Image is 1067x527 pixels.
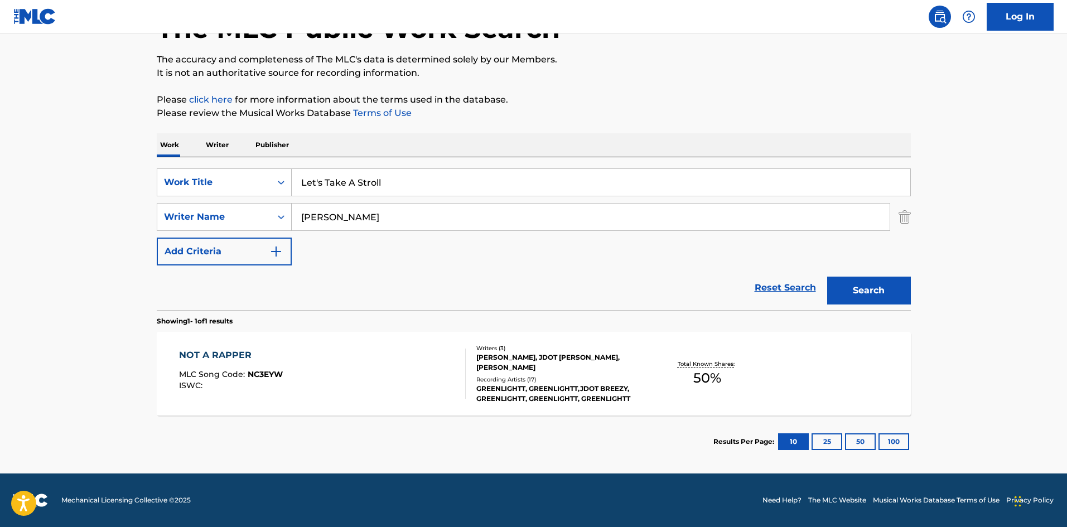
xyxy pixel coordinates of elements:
[476,352,645,373] div: [PERSON_NAME], JDOT [PERSON_NAME], [PERSON_NAME]
[157,107,911,120] p: Please review the Musical Works Database
[899,203,911,231] img: Delete Criterion
[827,277,911,304] button: Search
[713,437,777,447] p: Results Per Page:
[13,494,48,507] img: logo
[812,433,842,450] button: 25
[252,133,292,157] p: Publisher
[933,10,947,23] img: search
[962,10,976,23] img: help
[157,168,911,310] form: Search Form
[179,349,283,362] div: NOT A RAPPER
[157,238,292,265] button: Add Criteria
[164,210,264,224] div: Writer Name
[248,369,283,379] span: NC3EYW
[476,384,645,404] div: GREENLIGHTT, GREENLIGHTT,JDOT BREEZY, GREENLIGHTT, GREENLIGHTT, GREENLIGHTT
[157,316,233,326] p: Showing 1 - 1 of 1 results
[778,433,809,450] button: 10
[179,369,248,379] span: MLC Song Code :
[749,275,822,300] a: Reset Search
[678,360,737,368] p: Total Known Shares:
[845,433,876,450] button: 50
[1006,495,1054,505] a: Privacy Policy
[987,3,1054,31] a: Log In
[762,495,802,505] a: Need Help?
[878,433,909,450] button: 100
[189,94,233,105] a: click here
[202,133,232,157] p: Writer
[157,66,911,80] p: It is not an authoritative source for recording information.
[164,176,264,189] div: Work Title
[476,344,645,352] div: Writers ( 3 )
[157,53,911,66] p: The accuracy and completeness of The MLC's data is determined solely by our Members.
[157,332,911,415] a: NOT A RAPPERMLC Song Code:NC3EYWISWC:Writers (3)[PERSON_NAME], JDOT [PERSON_NAME], [PERSON_NAME]R...
[1011,473,1067,527] iframe: Chat Widget
[269,245,283,258] img: 9d2ae6d4665cec9f34b9.svg
[157,93,911,107] p: Please for more information about the terms used in the database.
[157,133,182,157] p: Work
[61,495,191,505] span: Mechanical Licensing Collective © 2025
[808,495,866,505] a: The MLC Website
[693,368,721,388] span: 50 %
[1015,485,1021,518] div: Drag
[958,6,980,28] div: Help
[351,108,412,118] a: Terms of Use
[929,6,951,28] a: Public Search
[873,495,1000,505] a: Musical Works Database Terms of Use
[179,380,205,390] span: ISWC :
[13,8,56,25] img: MLC Logo
[476,375,645,384] div: Recording Artists ( 17 )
